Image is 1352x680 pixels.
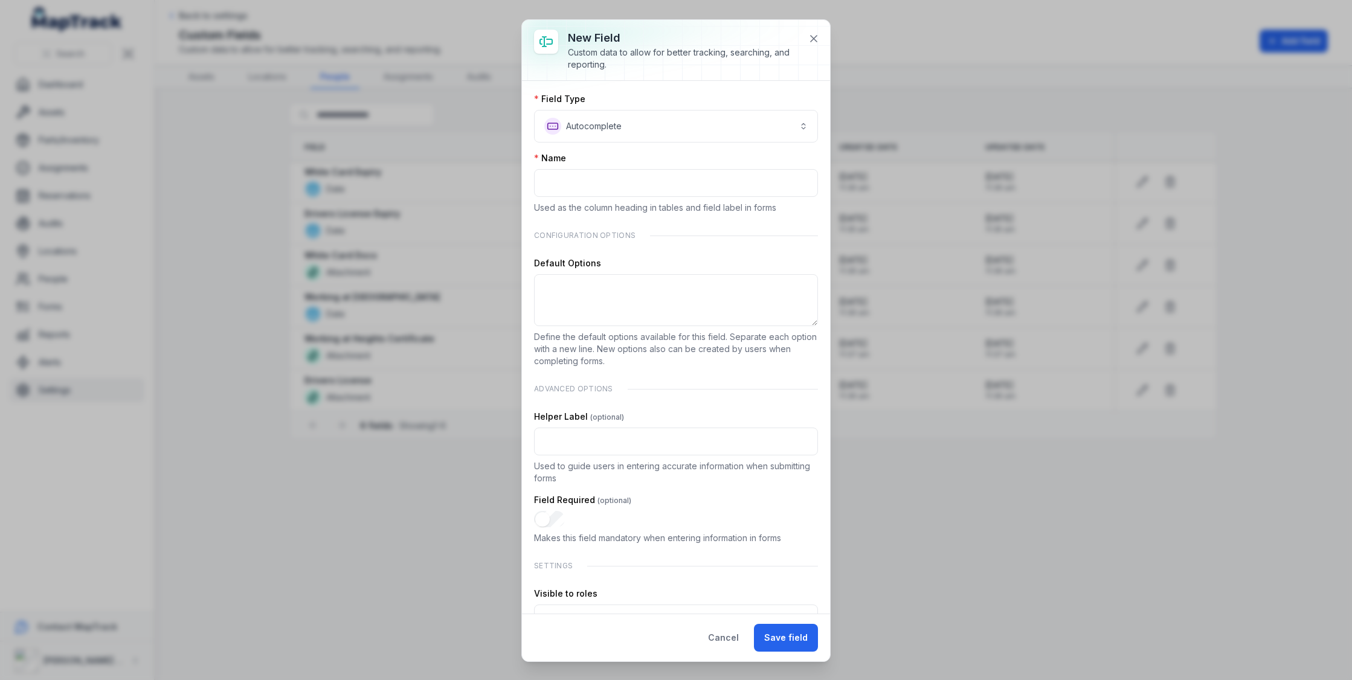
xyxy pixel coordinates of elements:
[534,257,601,269] label: Default Options
[534,331,818,367] p: Define the default options available for this field. Separate each option with a new line. New op...
[534,460,818,484] p: Used to guide users in entering accurate information when submitting forms
[534,377,818,401] div: Advanced Options
[534,223,818,248] div: Configuration Options
[534,554,818,578] div: Settings
[698,624,749,652] button: Cancel
[534,169,818,197] input: :rjr:-form-item-label
[534,411,624,423] label: Helper Label
[534,605,818,632] button: All Roles ( Default )
[534,152,566,164] label: Name
[754,624,818,652] button: Save field
[534,93,585,105] label: Field Type
[568,47,799,71] div: Custom data to allow for better tracking, searching, and reporting.
[534,428,818,455] input: :rjt:-form-item-label
[534,588,597,600] label: Visible to roles
[534,532,818,544] p: Makes this field mandatory when entering information in forms
[534,110,818,143] button: Autocomplete
[534,274,818,326] textarea: :rjs:-form-item-label
[568,30,799,47] h3: New field
[534,494,631,506] label: Field Required
[534,202,818,214] p: Used as the column heading in tables and field label in forms
[534,511,565,527] input: :rju:-form-item-label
